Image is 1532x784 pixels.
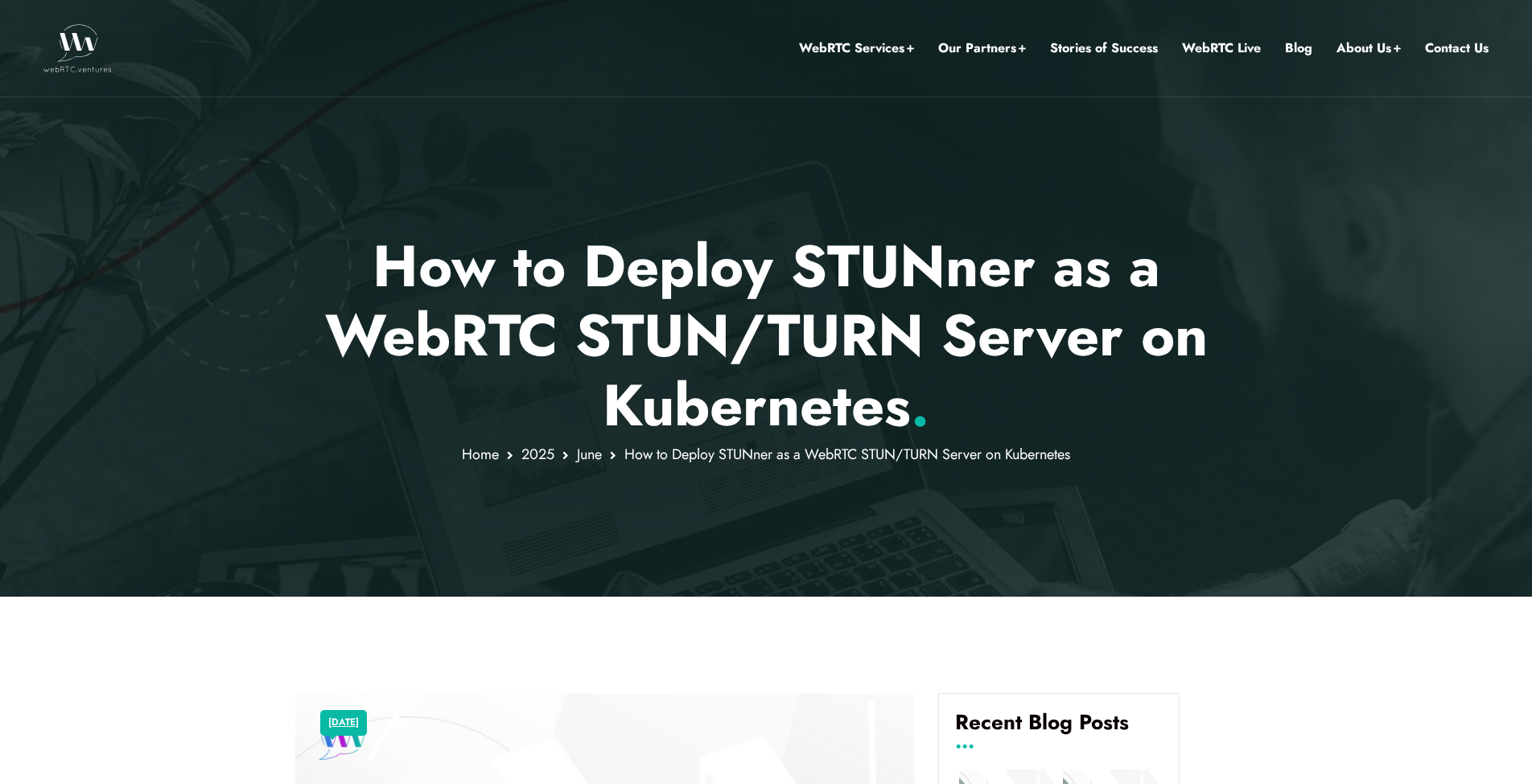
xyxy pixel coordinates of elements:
a: Contact Us [1425,38,1489,59]
a: [DATE] [328,712,359,733]
a: 2025 [521,444,554,465]
a: June [577,444,602,465]
a: Stories of Success [1050,38,1158,59]
a: Blog [1285,38,1312,59]
a: WebRTC Live [1182,38,1261,59]
span: . [911,363,929,447]
a: Our Partners [938,38,1026,59]
a: WebRTC Services [799,38,914,59]
h4: Recent Blog Posts [955,710,1163,747]
a: About Us [1336,38,1401,59]
span: How to Deploy STUNner as a WebRTC STUN/TURN Server on Kubernetes [624,444,1070,465]
img: WebRTC.ventures [43,24,112,72]
h1: How to Deploy STUNner as a WebRTC STUN/TURN Server on Kubernetes [295,232,1238,440]
a: Home [462,444,499,465]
